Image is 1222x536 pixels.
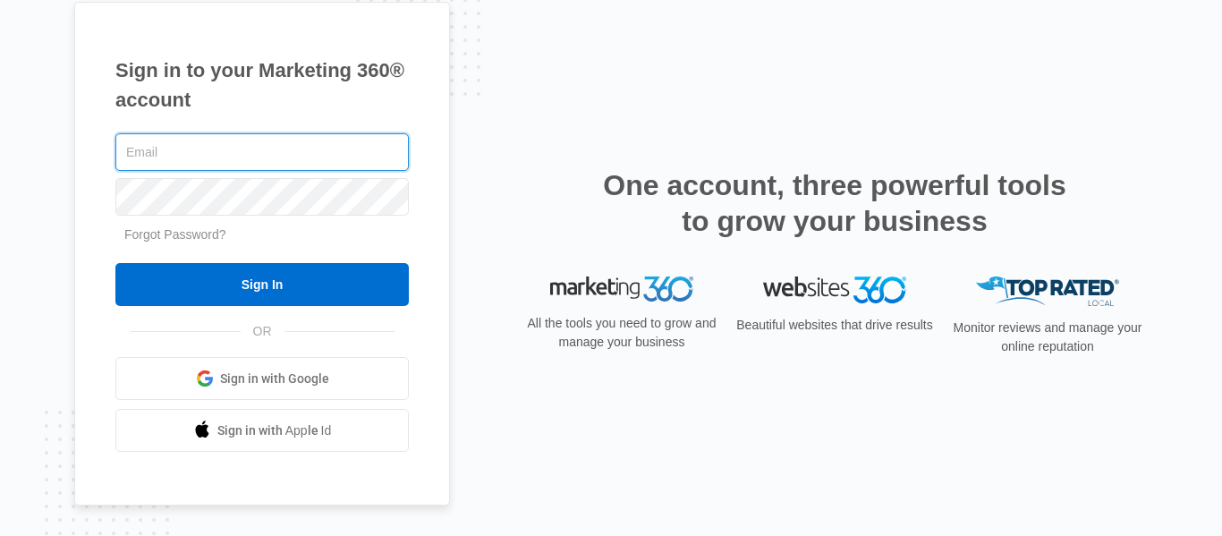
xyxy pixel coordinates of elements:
input: Email [115,133,409,171]
span: Sign in with Google [220,370,329,388]
input: Sign In [115,263,409,306]
img: Websites 360 [763,277,906,302]
p: Beautiful websites that drive results [734,316,935,335]
span: Sign in with Apple Id [217,421,332,440]
img: Top Rated Local [976,277,1119,306]
p: Monitor reviews and manage your online reputation [947,319,1148,356]
p: All the tools you need to grow and manage your business [522,314,722,352]
a: Forgot Password? [124,227,226,242]
a: Sign in with Google [115,357,409,400]
h2: One account, three powerful tools to grow your business [598,167,1072,239]
span: OR [241,322,284,341]
h1: Sign in to your Marketing 360® account [115,55,409,115]
img: Marketing 360 [550,277,693,302]
a: Sign in with Apple Id [115,409,409,452]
